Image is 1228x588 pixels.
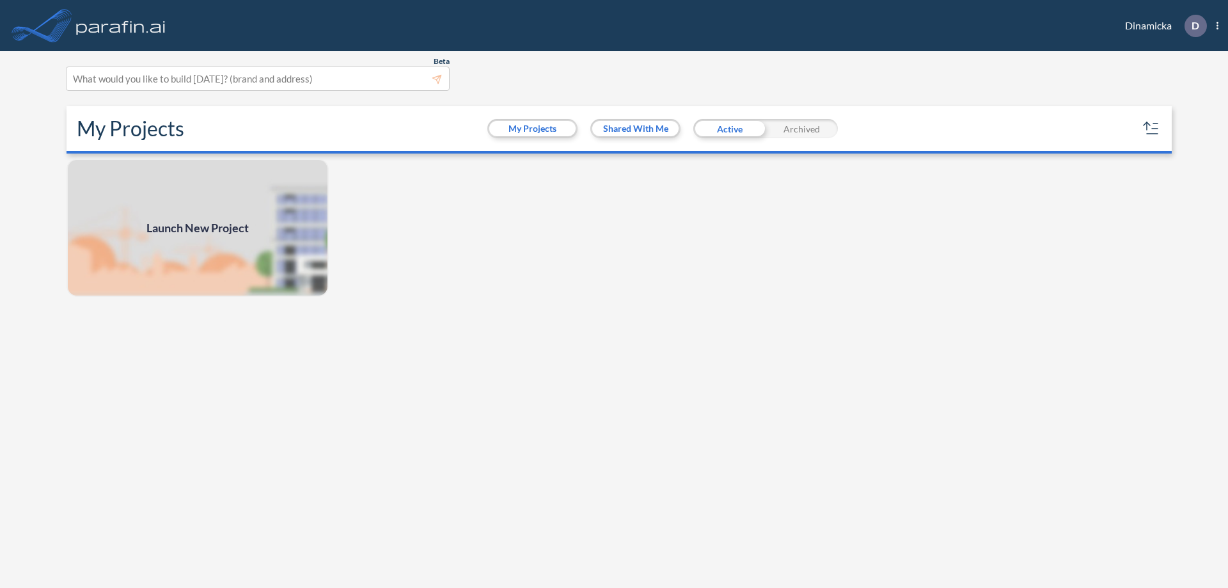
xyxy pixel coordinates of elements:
[766,119,838,138] div: Archived
[693,119,766,138] div: Active
[74,13,168,38] img: logo
[1106,15,1218,37] div: Dinamicka
[67,159,329,297] a: Launch New Project
[146,219,249,237] span: Launch New Project
[77,116,184,141] h2: My Projects
[489,121,576,136] button: My Projects
[1141,118,1161,139] button: sort
[1192,20,1199,31] p: D
[67,159,329,297] img: add
[434,56,450,67] span: Beta
[592,121,679,136] button: Shared With Me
